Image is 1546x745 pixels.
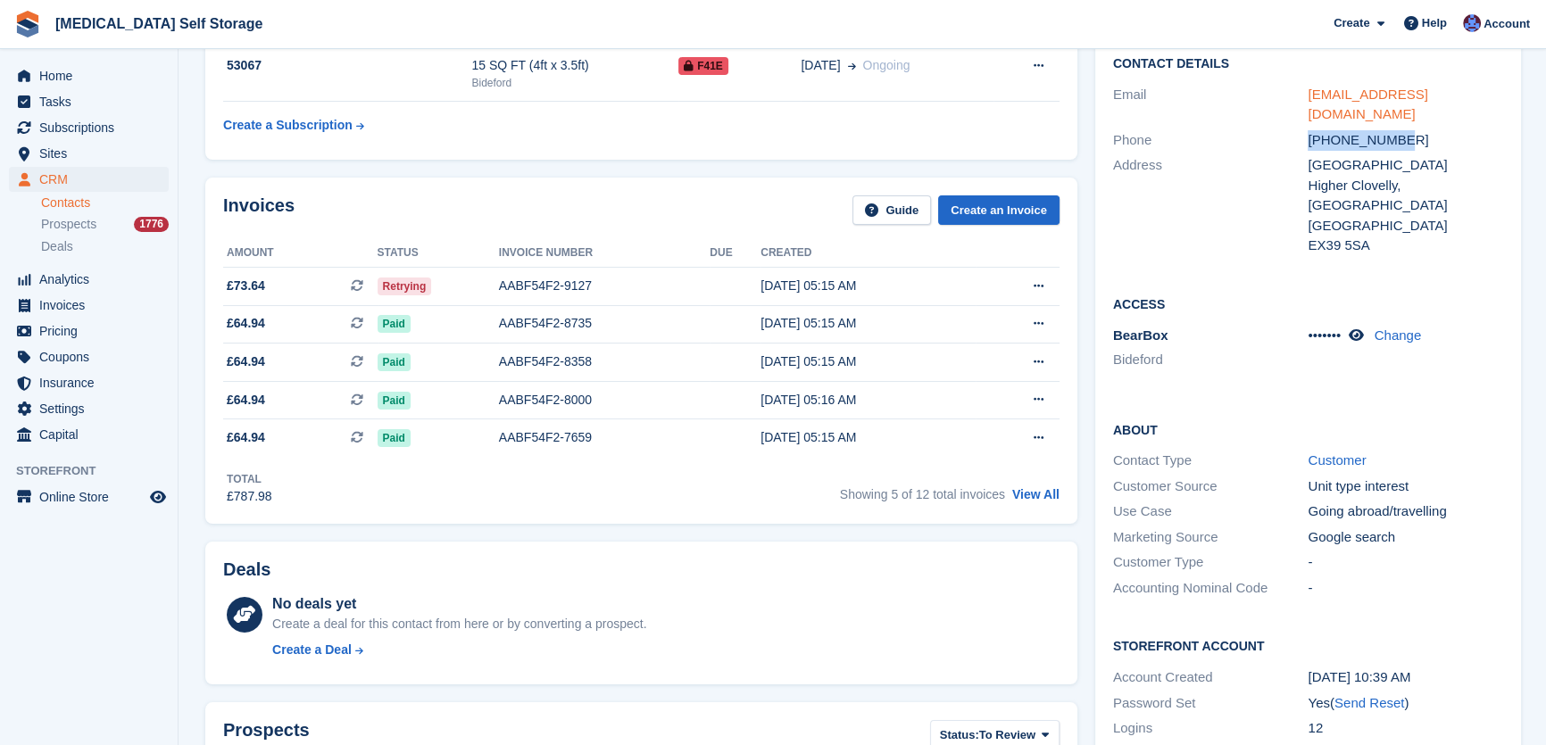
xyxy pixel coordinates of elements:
[9,370,169,395] a: menu
[1113,327,1168,343] span: BearBox
[223,116,353,135] div: Create a Subscription
[499,314,711,333] div: AABF54F2-8735
[1308,501,1503,522] div: Going abroad/travelling
[1308,130,1503,151] div: [PHONE_NUMBER]
[227,428,265,447] span: £64.94
[39,396,146,421] span: Settings
[9,484,169,509] a: menu
[39,89,146,114] span: Tasks
[1113,527,1309,548] div: Marketing Source
[9,267,169,292] a: menu
[9,293,169,318] a: menu
[1113,420,1503,438] h2: About
[761,352,976,371] div: [DATE] 05:15 AM
[9,319,169,344] a: menu
[1113,636,1503,654] h2: Storefront Account
[1308,476,1503,497] div: Unit type interest
[1334,695,1404,710] a: Send Reset
[1484,15,1530,33] span: Account
[940,726,979,744] span: Status:
[499,239,711,268] th: Invoice number
[223,195,295,225] h2: Invoices
[1308,216,1503,236] div: [GEOGRAPHIC_DATA]
[1113,667,1309,688] div: Account Created
[499,277,711,295] div: AABF54F2-9127
[1308,667,1503,688] div: [DATE] 10:39 AM
[378,315,411,333] span: Paid
[9,344,169,369] a: menu
[9,167,169,192] a: menu
[9,422,169,447] a: menu
[471,75,678,91] div: Bideford
[9,396,169,421] a: menu
[41,237,169,256] a: Deals
[761,314,976,333] div: [DATE] 05:15 AM
[852,195,931,225] a: Guide
[272,641,352,659] div: Create a Deal
[938,195,1060,225] a: Create an Invoice
[862,58,910,72] span: Ongoing
[9,89,169,114] a: menu
[1113,130,1309,151] div: Phone
[227,487,272,506] div: £787.98
[1330,695,1409,710] span: ( )
[378,239,499,268] th: Status
[1012,487,1060,501] a: View All
[1375,327,1422,343] a: Change
[39,319,146,344] span: Pricing
[1422,14,1447,32] span: Help
[9,141,169,166] a: menu
[378,429,411,447] span: Paid
[710,239,761,268] th: Due
[39,344,146,369] span: Coupons
[223,109,364,142] a: Create a Subscription
[801,56,840,75] span: [DATE]
[678,57,728,75] span: F41e
[761,391,976,410] div: [DATE] 05:16 AM
[1463,14,1481,32] img: Helen Walker
[39,422,146,447] span: Capital
[272,641,646,659] a: Create a Deal
[1113,155,1309,256] div: Address
[1113,350,1309,370] li: Bideford
[9,63,169,88] a: menu
[39,293,146,318] span: Invoices
[134,217,169,232] div: 1776
[1334,14,1369,32] span: Create
[1308,87,1427,122] a: [EMAIL_ADDRESS][DOMAIN_NAME]
[1113,693,1309,714] div: Password Set
[39,370,146,395] span: Insurance
[471,56,678,75] div: 15 SQ FT (4ft x 3.5ft)
[39,267,146,292] span: Analytics
[39,167,146,192] span: CRM
[1113,451,1309,471] div: Contact Type
[761,277,976,295] div: [DATE] 05:15 AM
[1308,327,1341,343] span: •••••••
[840,487,1005,501] span: Showing 5 of 12 total invoices
[1113,501,1309,522] div: Use Case
[41,216,96,233] span: Prospects
[39,141,146,166] span: Sites
[979,726,1035,744] span: To Review
[1308,552,1503,573] div: -
[1113,294,1503,312] h2: Access
[227,391,265,410] span: £64.94
[48,9,270,38] a: [MEDICAL_DATA] Self Storage
[499,391,711,410] div: AABF54F2-8000
[39,63,146,88] span: Home
[499,352,711,371] div: AABF54F2-8358
[227,352,265,371] span: £64.94
[1113,718,1309,739] div: Logins
[147,486,169,508] a: Preview store
[761,239,976,268] th: Created
[1113,578,1309,599] div: Accounting Nominal Code
[1308,452,1366,468] a: Customer
[227,471,272,487] div: Total
[272,593,646,615] div: No deals yet
[761,428,976,447] div: [DATE] 05:15 AM
[1113,476,1309,497] div: Customer Source
[378,392,411,410] span: Paid
[1308,236,1503,256] div: EX39 5SA
[16,462,178,480] span: Storefront
[41,195,169,211] a: Contacts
